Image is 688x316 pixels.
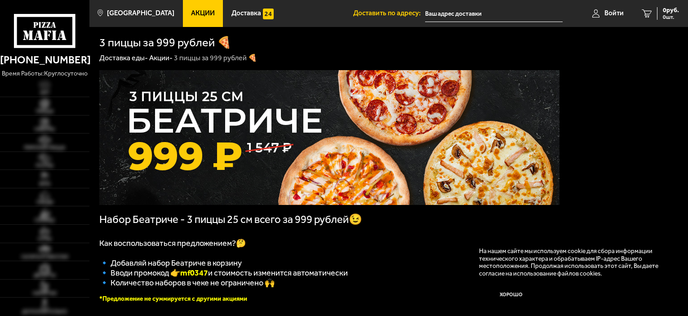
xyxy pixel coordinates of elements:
h1: 3 пиццы за 999 рублей 🍕 [99,37,231,49]
img: 15daf4d41897b9f0e9f617042186c801.svg [263,9,274,19]
a: Доставка еды- [99,53,148,62]
input: Ваш адрес доставки [425,5,563,22]
b: mf0347 [180,268,208,278]
span: Набор Беатриче - 3 пиццы 25 см всего за 999 рублей😉 [99,213,362,226]
span: [GEOGRAPHIC_DATA] [107,10,174,17]
span: 0 руб. [663,7,679,13]
span: 🔹 Количество наборов в чеке не ограничено 🙌 [99,278,275,288]
font: *Предложение не суммируется с другими акциями [99,295,247,303]
button: Хорошо [479,284,544,306]
span: Войти [604,10,624,17]
div: 3 пиццы за 999 рублей 🍕 [174,53,257,63]
span: Акции [191,10,215,17]
p: На нашем сайте мы используем cookie для сбора информации технического характера и обрабатываем IP... [479,247,666,277]
span: 0 шт. [663,14,679,20]
span: 🔹 Вводи промокод 👉 и стоимость изменится автоматически [99,268,348,278]
span: Как воспользоваться предложением?🤔 [99,238,246,248]
a: Акции- [149,53,173,62]
span: 🔹 Добавляй набор Беатриче в корзину [99,258,242,268]
img: 1024x1024 [99,70,559,205]
span: Доставить по адресу: [353,10,425,17]
span: Доставка [231,10,261,17]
